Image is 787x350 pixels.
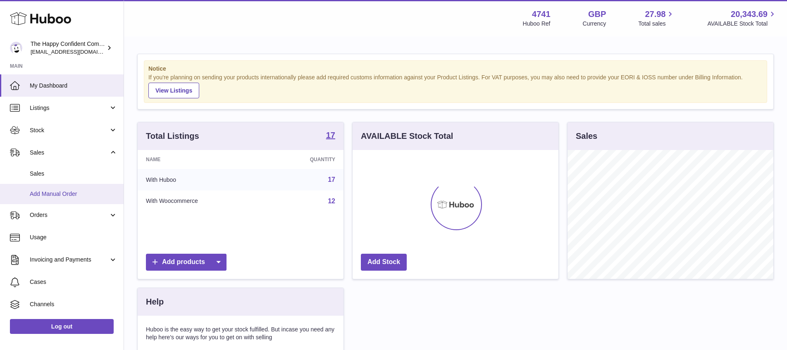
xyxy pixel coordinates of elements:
[326,131,335,139] strong: 17
[30,149,109,157] span: Sales
[707,9,777,28] a: 20,343.69 AVAILABLE Stock Total
[30,190,117,198] span: Add Manual Order
[30,82,117,90] span: My Dashboard
[523,20,551,28] div: Huboo Ref
[30,300,117,308] span: Channels
[138,190,265,212] td: With Woocommerce
[638,9,675,28] a: 27.98 Total sales
[361,254,407,271] a: Add Stock
[146,326,335,341] p: Huboo is the easy way to get your stock fulfilled. But incase you need any help here's our ways f...
[148,83,199,98] a: View Listings
[10,319,114,334] a: Log out
[30,104,109,112] span: Listings
[638,20,675,28] span: Total sales
[31,40,105,56] div: The Happy Confident Company
[10,42,22,54] img: contact@happyconfident.com
[361,131,453,142] h3: AVAILABLE Stock Total
[138,150,265,169] th: Name
[588,9,606,20] strong: GBP
[148,74,763,98] div: If you're planning on sending your products internationally please add required customs informati...
[138,169,265,190] td: With Huboo
[731,9,768,20] span: 20,343.69
[30,126,109,134] span: Stock
[30,170,117,178] span: Sales
[645,9,665,20] span: 27.98
[30,256,109,264] span: Invoicing and Payments
[146,254,227,271] a: Add products
[326,131,335,141] a: 17
[707,20,777,28] span: AVAILABLE Stock Total
[31,48,122,55] span: [EMAIL_ADDRESS][DOMAIN_NAME]
[583,20,606,28] div: Currency
[328,198,335,205] a: 12
[146,296,164,307] h3: Help
[146,131,199,142] h3: Total Listings
[30,233,117,241] span: Usage
[328,176,335,183] a: 17
[30,278,117,286] span: Cases
[576,131,597,142] h3: Sales
[148,65,763,73] strong: Notice
[30,211,109,219] span: Orders
[532,9,551,20] strong: 4741
[265,150,343,169] th: Quantity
